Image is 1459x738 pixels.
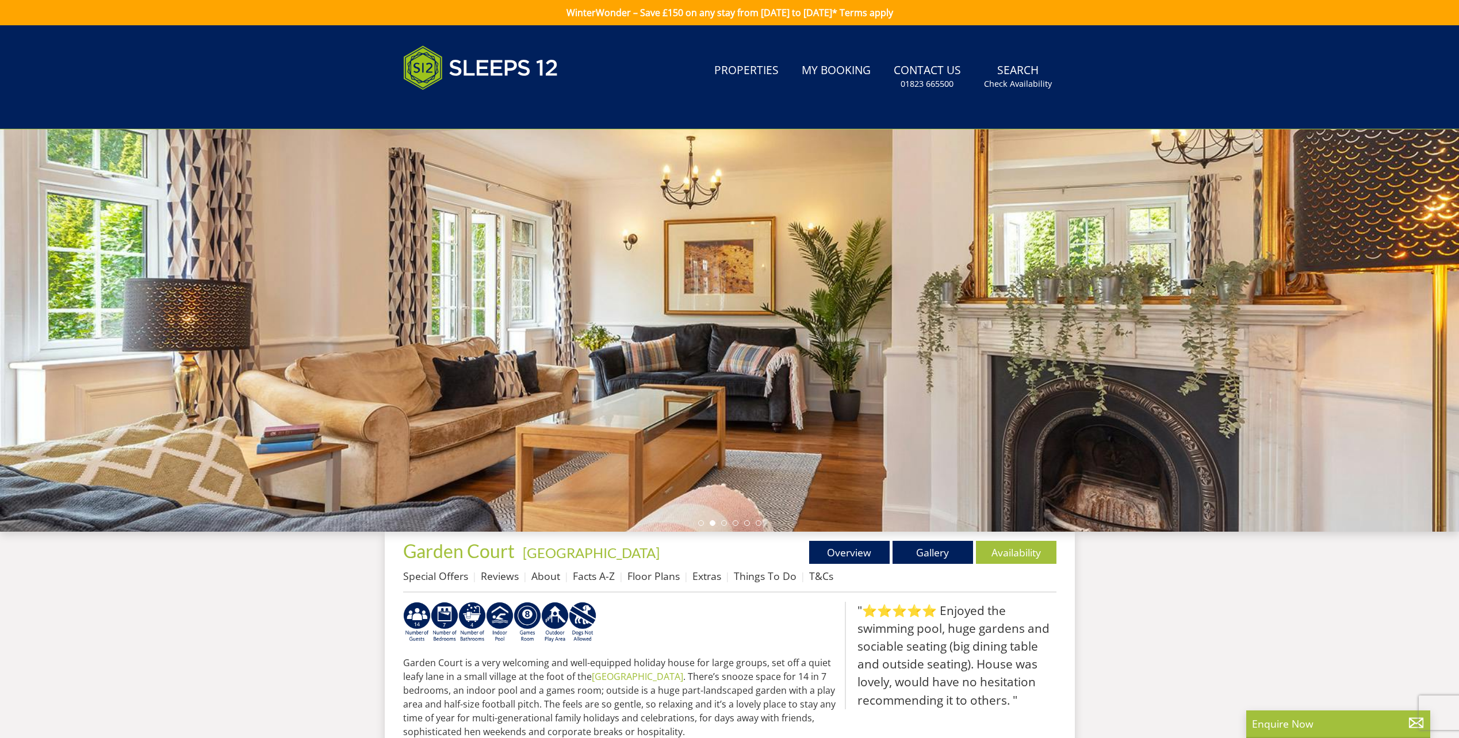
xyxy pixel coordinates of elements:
[901,78,953,90] small: 01823 665500
[592,670,683,683] a: [GEOGRAPHIC_DATA]
[573,569,615,583] a: Facts A-Z
[403,540,515,562] span: Garden Court
[569,602,596,643] img: AD_4nXfkFtrpaXUtUFzPNUuRY6lw1_AXVJtVz-U2ei5YX5aGQiUrqNXS9iwbJN5FWUDjNILFFLOXd6gEz37UJtgCcJbKwxVV0...
[893,541,973,564] a: Gallery
[531,569,560,583] a: About
[458,602,486,643] img: AD_4nXeeKAYjkuG3a2x-X3hFtWJ2Y0qYZCJFBdSEqgvIh7i01VfeXxaPOSZiIn67hladtl6xx588eK4H21RjCP8uLcDwdSe_I...
[809,569,833,583] a: T&Cs
[431,602,458,643] img: AD_4nXfpvCopSjPgFbrTpZ4Gb7z5vnaH8jAbqJolZQMpS62V5cqRSJM9TeuVSL7bGYE6JfFcU1DuF4uSwvi9kHIO1tFmPipW4...
[734,569,796,583] a: Things To Do
[979,58,1056,95] a: SearchCheck Availability
[710,58,783,84] a: Properties
[486,602,514,643] img: AD_4nXei2dp4L7_L8OvME76Xy1PUX32_NMHbHVSts-g-ZAVb8bILrMcUKZI2vRNdEqfWP017x6NFeUMZMqnp0JYknAB97-jDN...
[403,569,468,583] a: Special Offers
[403,602,431,643] img: AD_4nXfv62dy8gRATOHGNfSP75DVJJaBcdzd0qX98xqyk7UjzX1qaSeW2-XwITyCEUoo8Y9WmqxHWlJK_gMXd74SOrsYAJ_vK...
[889,58,966,95] a: Contact Us01823 665500
[984,78,1052,90] small: Check Availability
[809,541,890,564] a: Overview
[403,540,518,562] a: Garden Court
[523,544,660,561] a: [GEOGRAPHIC_DATA]
[518,544,660,561] span: -
[845,602,1056,709] blockquote: "⭐⭐⭐⭐⭐ Enjoyed the swimming pool, huge gardens and sociable seating (big dining table and outside...
[692,569,721,583] a: Extras
[1252,716,1424,731] p: Enquire Now
[514,602,541,643] img: AD_4nXdrZMsjcYNLGsKuA84hRzvIbesVCpXJ0qqnwZoX5ch9Zjv73tWe4fnFRs2gJ9dSiUubhZXckSJX_mqrZBmYExREIfryF...
[397,103,518,113] iframe: Customer reviews powered by Trustpilot
[403,39,558,97] img: Sleeps 12
[627,569,680,583] a: Floor Plans
[976,541,1056,564] a: Availability
[481,569,519,583] a: Reviews
[797,58,875,84] a: My Booking
[541,602,569,643] img: AD_4nXfjdDqPkGBf7Vpi6H87bmAUe5GYCbodrAbU4sf37YN55BCjSXGx5ZgBV7Vb9EJZsXiNVuyAiuJUB3WVt-w9eJ0vaBcHg...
